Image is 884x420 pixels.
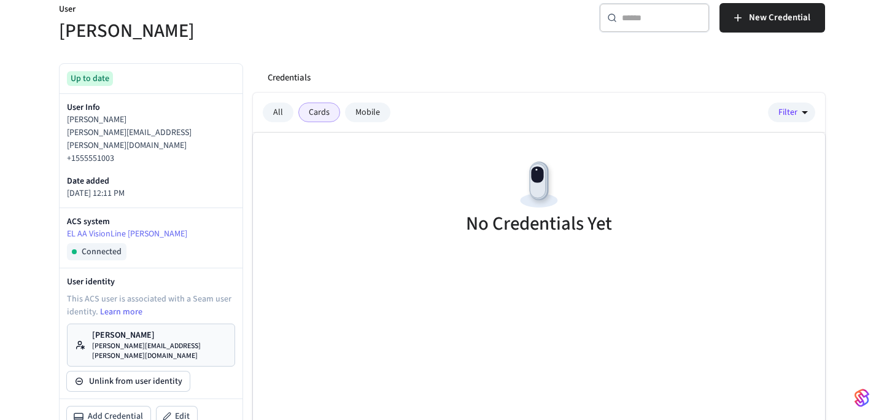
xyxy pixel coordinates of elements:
[67,371,190,391] button: Unlink from user identity
[59,3,435,18] p: User
[466,211,612,236] h5: No Credentials Yet
[511,157,567,212] img: Devices Empty State
[67,276,235,288] p: User identity
[100,306,142,318] a: Learn more
[67,293,235,319] p: This ACS user is associated with a Seam user identity.
[67,71,113,86] div: Up to date
[82,246,122,258] span: Connected
[59,18,435,44] h5: [PERSON_NAME]
[67,324,235,367] a: [PERSON_NAME][PERSON_NAME][EMAIL_ADDRESS][PERSON_NAME][DOMAIN_NAME]
[67,228,235,241] a: EL AA VisionLine [PERSON_NAME]
[67,187,235,200] p: [DATE] 12:11 PM
[67,152,235,165] p: +1555551003
[855,388,869,408] img: SeamLogoGradient.69752ec5.svg
[298,103,340,122] div: Cards
[719,3,825,33] button: New Credential
[92,341,227,361] p: [PERSON_NAME][EMAIL_ADDRESS][PERSON_NAME][DOMAIN_NAME]
[749,10,810,26] span: New Credential
[263,103,293,122] div: All
[67,114,235,126] p: [PERSON_NAME]
[258,63,320,93] button: Credentials
[67,175,235,187] p: Date added
[92,329,227,341] p: [PERSON_NAME]
[67,101,235,114] p: User Info
[345,103,390,122] div: Mobile
[768,103,815,122] button: Filter
[67,216,235,228] p: ACS system
[67,126,235,152] p: [PERSON_NAME][EMAIL_ADDRESS][PERSON_NAME][DOMAIN_NAME]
